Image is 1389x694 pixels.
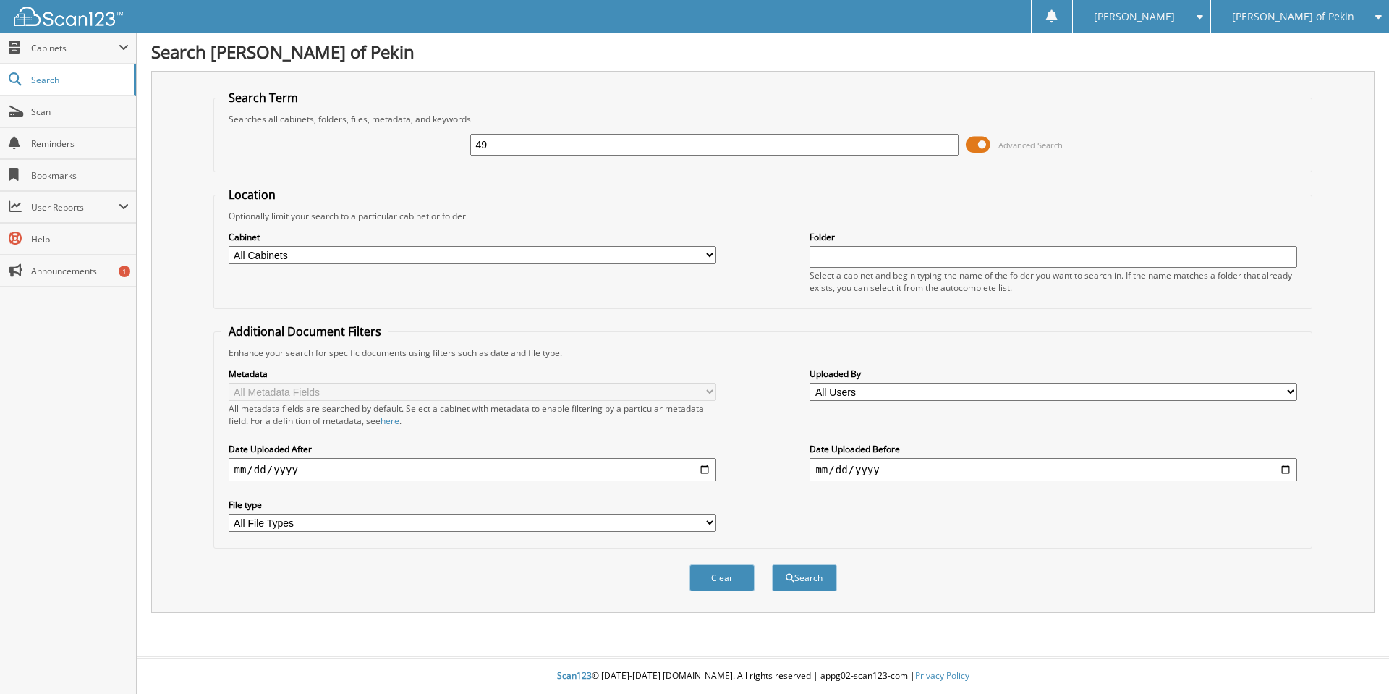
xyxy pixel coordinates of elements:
[31,233,129,245] span: Help
[137,659,1389,694] div: © [DATE]-[DATE] [DOMAIN_NAME]. All rights reserved | appg02-scan123-com |
[31,169,129,182] span: Bookmarks
[31,201,119,213] span: User Reports
[221,210,1305,222] div: Optionally limit your search to a particular cabinet or folder
[689,564,755,591] button: Clear
[1317,625,1389,694] iframe: Chat Widget
[229,458,716,481] input: start
[1094,12,1175,21] span: [PERSON_NAME]
[810,368,1297,380] label: Uploaded By
[31,265,129,277] span: Announcements
[229,499,716,511] label: File type
[229,231,716,243] label: Cabinet
[810,269,1297,294] div: Select a cabinet and begin typing the name of the folder you want to search in. If the name match...
[31,106,129,118] span: Scan
[14,7,123,26] img: scan123-logo-white.svg
[229,443,716,455] label: Date Uploaded After
[810,458,1297,481] input: end
[221,187,283,203] legend: Location
[31,137,129,150] span: Reminders
[381,415,399,427] a: here
[557,669,592,682] span: Scan123
[1232,12,1354,21] span: [PERSON_NAME] of Pekin
[229,368,716,380] label: Metadata
[221,323,388,339] legend: Additional Document Filters
[998,140,1063,151] span: Advanced Search
[221,90,305,106] legend: Search Term
[772,564,837,591] button: Search
[151,40,1375,64] h1: Search [PERSON_NAME] of Pekin
[31,42,119,54] span: Cabinets
[915,669,969,682] a: Privacy Policy
[810,231,1297,243] label: Folder
[31,74,127,86] span: Search
[810,443,1297,455] label: Date Uploaded Before
[229,402,716,427] div: All metadata fields are searched by default. Select a cabinet with metadata to enable filtering b...
[221,347,1305,359] div: Enhance your search for specific documents using filters such as date and file type.
[119,266,130,277] div: 1
[221,113,1305,125] div: Searches all cabinets, folders, files, metadata, and keywords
